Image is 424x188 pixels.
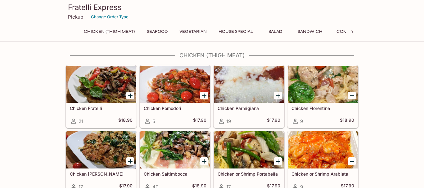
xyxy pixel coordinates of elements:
h5: Chicken or Shrimp Portabella [218,171,280,177]
h5: Chicken Parmigiana [218,106,280,111]
button: Add Chicken Fratelli [126,92,134,99]
span: 9 [300,118,303,124]
div: Chicken or Shrimp Arabiata [288,131,358,168]
button: Seafood [143,27,171,36]
h5: $18.90 [118,117,133,125]
button: Add Chicken Saltimbocca [200,157,208,165]
h3: Fratelli Express [68,2,356,12]
span: 19 [226,118,231,124]
h5: Chicken Fratelli [70,106,133,111]
a: Chicken Pomodori5$17.90 [140,65,210,128]
h4: Chicken (Thigh Meat) [65,52,359,59]
h5: $18.90 [340,117,354,125]
button: Add Chicken Florentine [348,92,356,99]
span: 21 [79,118,83,124]
div: Chicken Florentine [288,66,358,103]
button: Add Chicken or Shrimp Portabella [274,157,282,165]
a: Chicken Florentine9$18.90 [287,65,358,128]
div: Chicken Saltimbocca [140,131,210,168]
button: Combo [331,27,359,36]
div: Chicken Parmigiana [214,66,284,103]
div: Chicken Basilio [66,131,136,168]
p: Pickup [68,14,83,20]
h5: Chicken [PERSON_NAME] [70,171,133,177]
div: Chicken Fratelli [66,66,136,103]
button: Add Chicken Parmigiana [274,92,282,99]
button: Salad [261,27,289,36]
button: Add Chicken or Shrimp Arabiata [348,157,356,165]
h5: $17.90 [193,117,206,125]
a: Chicken Fratelli21$18.90 [66,65,137,128]
h5: $17.90 [267,117,280,125]
h5: Chicken Pomodori [144,106,206,111]
button: Change Order Type [88,12,131,22]
div: Chicken or Shrimp Portabella [214,131,284,168]
a: Chicken Parmigiana19$17.90 [214,65,284,128]
span: 5 [152,118,155,124]
button: Add Chicken Basilio [126,157,134,165]
button: Chicken (Thigh Meat) [80,27,138,36]
h5: Chicken Florentine [291,106,354,111]
button: House Special [215,27,256,36]
button: Add Chicken Pomodori [200,92,208,99]
h5: Chicken or Shrimp Arabiata [291,171,354,177]
div: Chicken Pomodori [140,66,210,103]
button: Sandwich [294,27,326,36]
h5: Chicken Saltimbocca [144,171,206,177]
button: Vegetarian [176,27,210,36]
